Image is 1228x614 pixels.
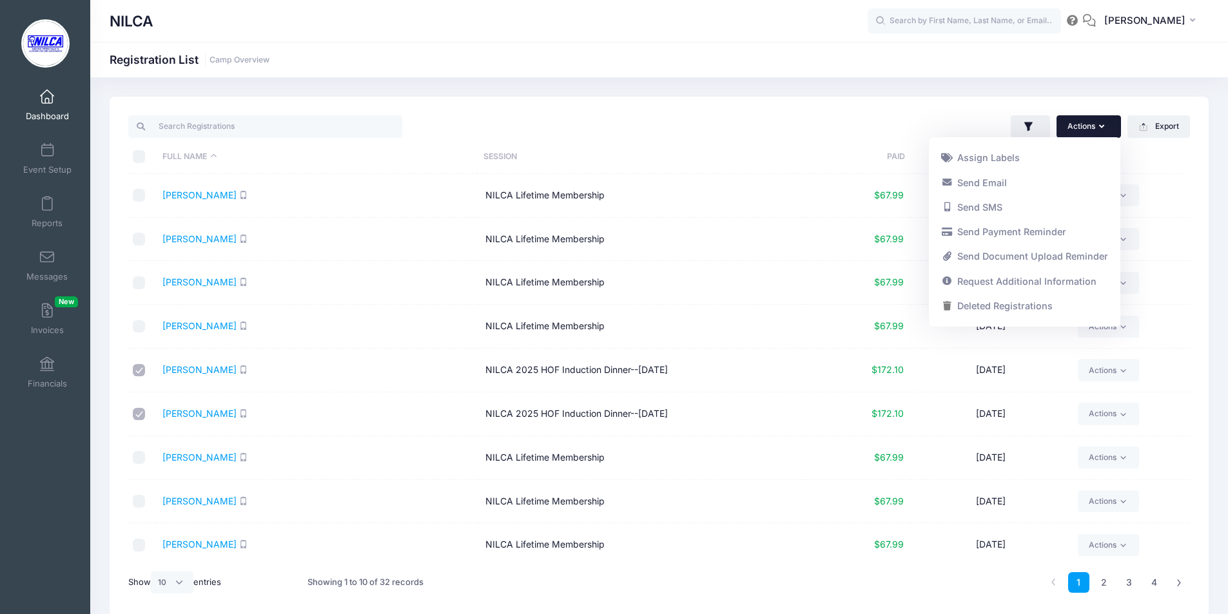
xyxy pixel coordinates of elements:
[110,53,269,66] h1: Registration List
[23,164,72,175] span: Event Setup
[479,436,802,480] td: NILCA Lifetime Membership
[872,364,904,375] span: $172.10
[1078,534,1139,556] a: Actions
[479,218,802,262] td: NILCA Lifetime Membership
[1078,446,1139,468] a: Actions
[162,364,237,375] a: [PERSON_NAME]
[905,140,1066,174] th: Registered: activate to sort column ascending
[162,276,237,287] a: [PERSON_NAME]
[110,6,153,36] h1: NILCA
[17,136,78,181] a: Event Setup
[479,174,802,218] td: NILCA Lifetime Membership
[479,392,802,436] td: NILCA 2025 HOF Induction Dinner--[DATE]
[17,350,78,395] a: Financials
[874,539,904,550] span: $67.99
[307,568,424,597] div: Showing 1 to 10 of 32 records
[31,325,64,336] span: Invoices
[239,409,248,417] i: SMS enabled
[162,320,237,331] a: [PERSON_NAME]
[874,452,904,463] span: $67.99
[1104,14,1185,28] span: [PERSON_NAME]
[910,436,1072,480] td: [DATE]
[1057,115,1121,137] button: Actions
[479,349,802,392] td: NILCA 2025 HOF Induction Dinner--[DATE]
[874,320,904,331] span: $67.99
[910,480,1072,524] td: [DATE]
[162,233,237,244] a: [PERSON_NAME]
[239,191,248,199] i: SMS enabled
[479,480,802,524] td: NILCA Lifetime Membership
[162,539,237,550] a: [PERSON_NAME]
[17,296,78,341] a: InvoicesNew
[479,523,802,567] td: NILCA Lifetime Membership
[874,495,904,506] span: $67.99
[55,296,78,307] span: New
[868,8,1061,34] input: Search by First Name, Last Name, or Email...
[32,218,63,229] span: Reports
[239,540,248,548] i: SMS enabled
[479,305,802,349] td: NILCA Lifetime Membership
[874,276,904,287] span: $67.99
[1078,403,1139,425] a: Actions
[910,218,1072,262] td: [DATE]
[162,408,237,419] a: [PERSON_NAME]
[1078,359,1139,381] a: Actions
[239,235,248,243] i: SMS enabled
[210,55,269,65] a: Camp Overview
[239,365,248,374] i: SMS enabled
[239,278,248,286] i: SMS enabled
[17,189,78,235] a: Reports
[935,294,1114,318] a: Deleted Registrations
[479,261,802,305] td: NILCA Lifetime Membership
[935,146,1114,170] a: Assign Labels
[910,349,1072,392] td: [DATE]
[17,243,78,288] a: Messages
[156,140,477,174] th: Full Name: activate to sort column descending
[162,452,237,463] a: [PERSON_NAME]
[910,305,1072,349] td: [DATE]
[910,261,1072,305] td: [DATE]
[26,111,69,122] span: Dashboard
[239,497,248,505] i: SMS enabled
[1078,490,1139,512] a: Actions
[162,495,237,506] a: [PERSON_NAME]
[935,170,1114,195] a: Send Email
[872,408,904,419] span: $172.10
[1118,572,1140,593] a: 3
[935,244,1114,269] a: Send Document Upload Reminder
[1068,572,1089,593] a: 1
[1093,572,1115,593] a: 2
[17,82,78,128] a: Dashboard
[28,378,67,389] span: Financials
[1096,6,1209,36] button: [PERSON_NAME]
[239,321,248,330] i: SMS enabled
[162,189,237,200] a: [PERSON_NAME]
[21,19,70,68] img: NILCA
[910,392,1072,436] td: [DATE]
[477,140,798,174] th: Session: activate to sort column ascending
[128,571,221,593] label: Show entries
[935,220,1114,244] a: Send Payment Reminder
[151,571,193,593] select: Showentries
[910,523,1072,567] td: [DATE]
[1144,572,1165,593] a: 4
[874,233,904,244] span: $67.99
[935,195,1114,220] a: Send SMS
[798,140,905,174] th: Paid: activate to sort column ascending
[1127,115,1190,137] button: Export
[910,174,1072,218] td: [DATE]
[874,189,904,200] span: $67.99
[26,271,68,282] span: Messages
[239,453,248,461] i: SMS enabled
[128,115,402,137] input: Search Registrations
[935,269,1114,294] a: Request Additional Information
